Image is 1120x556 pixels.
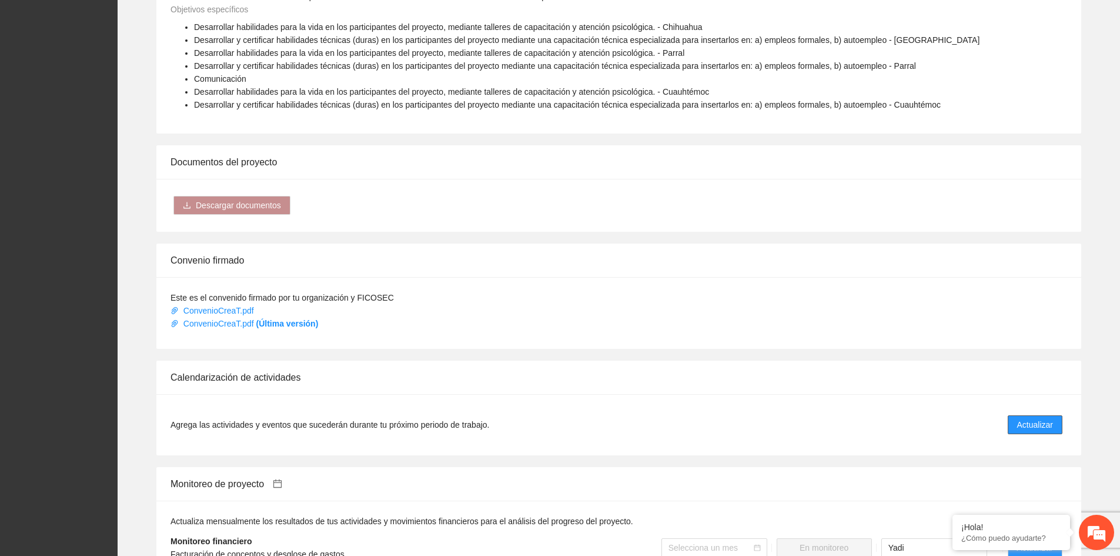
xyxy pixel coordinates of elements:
[170,517,633,526] span: Actualiza mensualmente los resultados de tus actividades y movimientos financieros para el anális...
[1008,415,1062,434] button: Actualizar
[170,5,248,14] span: Objetivos específicos
[173,196,290,215] button: downloadDescargar documentos
[961,522,1061,532] div: ¡Hola!
[6,321,224,362] textarea: Escriba su mensaje y pulse “Intro”
[170,361,1067,394] div: Calendarización de actividades
[194,35,979,45] span: Desarrollar y certificar habilidades técnicas (duras) en los participantes del proyecto mediante ...
[273,479,282,488] span: calendar
[961,534,1061,542] p: ¿Cómo puedo ayudarte?
[170,293,394,302] span: Este es el convenido firmado por tu organización y FICOSEC
[61,60,198,75] div: Chatee con nosotros ahora
[194,48,684,58] span: Desarrollar habilidades para la vida en los participantes del proyecto, mediante talleres de capa...
[754,544,761,551] span: calendar
[194,100,941,109] span: Desarrollar y certificar habilidades técnicas (duras) en los participantes del proyecto mediante ...
[170,319,318,328] a: ConvenioCreaT.pdf
[170,145,1067,179] div: Documentos del proyecto
[68,157,162,276] span: Estamos en línea.
[256,319,319,328] strong: (Última versión)
[170,467,1067,501] div: Monitoreo de proyecto
[194,61,916,71] span: Desarrollar y certificar habilidades técnicas (duras) en los participantes del proyecto mediante ...
[194,87,709,96] span: Desarrollar habilidades para la vida en los participantes del proyecto, mediante talleres de capa...
[170,319,179,328] span: paper-clip
[193,6,221,34] div: Minimizar ventana de chat en vivo
[264,479,282,489] a: calendar
[170,537,252,546] strong: Monitoreo financiero
[1017,418,1053,431] span: Actualizar
[170,418,489,431] span: Agrega las actividades y eventos que sucederán durante tu próximo periodo de trabajo.
[194,74,246,84] span: Comunicación
[170,307,179,315] span: paper-clip
[170,306,256,315] a: ConvenioCreaT.pdf
[170,244,1067,277] div: Convenio firmado
[194,22,703,32] span: Desarrollar habilidades para la vida en los participantes del proyecto, mediante talleres de capa...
